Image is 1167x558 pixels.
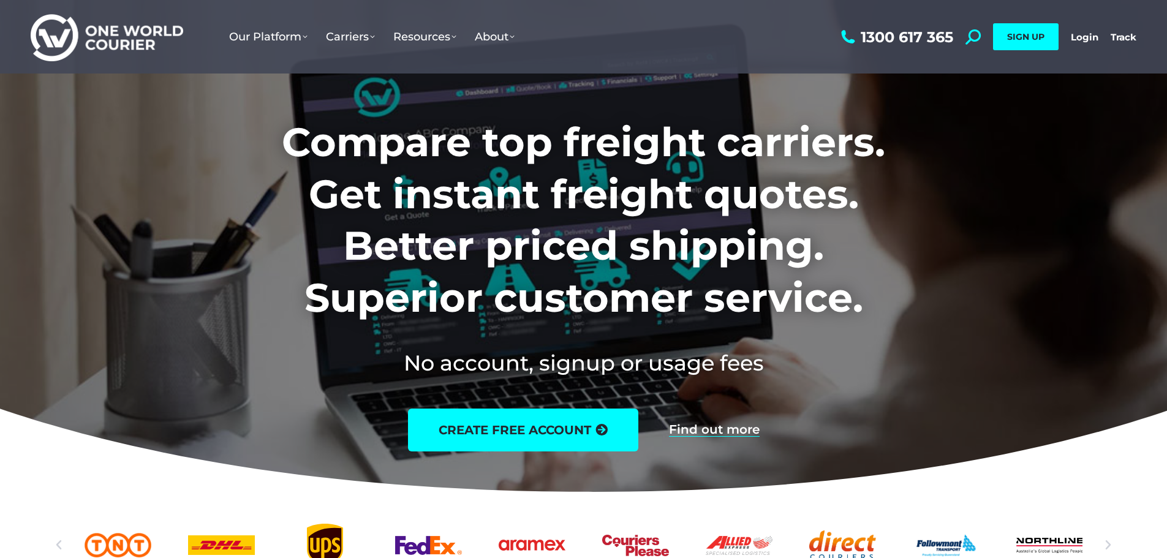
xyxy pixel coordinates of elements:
a: About [466,18,524,56]
a: SIGN UP [993,23,1059,50]
span: Our Platform [229,30,308,43]
span: About [475,30,515,43]
a: Find out more [669,423,760,437]
a: Login [1071,31,1098,43]
span: Resources [393,30,456,43]
a: 1300 617 365 [838,29,953,45]
img: One World Courier [31,12,183,62]
a: Track [1111,31,1136,43]
span: SIGN UP [1007,31,1044,42]
a: Carriers [317,18,384,56]
h2: No account, signup or usage fees [201,348,966,378]
h1: Compare top freight carriers. Get instant freight quotes. Better priced shipping. Superior custom... [201,116,966,323]
a: create free account [408,409,638,451]
a: Our Platform [220,18,317,56]
span: Carriers [326,30,375,43]
a: Resources [384,18,466,56]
